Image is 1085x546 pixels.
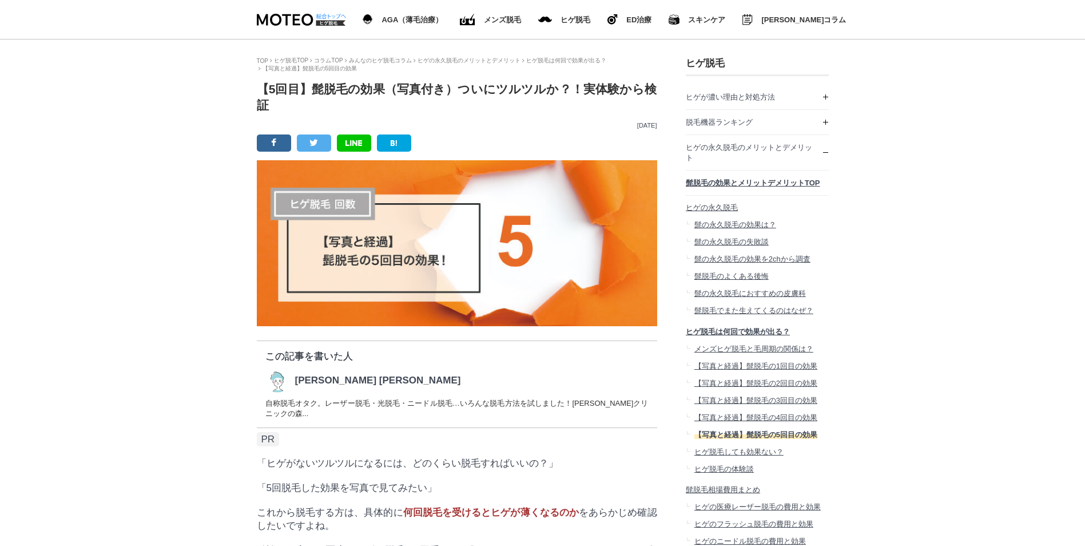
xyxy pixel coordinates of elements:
span: ヒゲの永久脱毛のメリットとデメリット [686,143,812,162]
p: この記事を書いた人 [265,350,649,363]
a: 【写真と経過】髭脱毛の3回目の効果 [686,392,829,409]
a: コラムTOP [314,57,343,64]
a: 髭の永久脱毛の効果は？ [686,216,829,234]
a: 髭脱毛の効果とメリットデメリットTOP [686,171,829,195]
span: [PERSON_NAME]コラム [761,16,846,23]
img: ヒゲ脱毛 [607,14,618,25]
span: ヒゲ脱毛しても効果ない？ [694,448,783,456]
img: 和樹 森上 [265,369,289,393]
span: ヒゲのニードル脱毛の費用と効果 [694,537,805,545]
h3: ヒゲ脱毛 [686,57,829,70]
span: AGA（薄毛治療） [381,16,443,23]
span: ED治療 [626,16,651,23]
span: PR [257,432,280,446]
a: 【写真と経過】髭脱毛の1回目の効果 [686,358,829,375]
span: 【写真と経過】髭脱毛の1回目の効果 [694,362,817,370]
a: メンズ脱毛 ヒゲ脱毛 [538,14,590,26]
p: [DATE] [257,122,657,129]
a: メンズヒゲ脱毛と毛周期の関係は？ [686,341,829,358]
a: 髭の永久脱毛の失敗談 [686,234,829,251]
a: 髭脱毛でまた生えてくるのはなぜ？ [686,302,829,319]
a: ヒゲ脱毛の体験談 [686,461,829,478]
li: 【写真と経過】髭脱毛の5回目の効果 [259,65,357,73]
a: ヒゲ脱毛は何回で効果が出る？ [686,319,829,341]
a: 脱毛機器ランキング [686,110,829,134]
a: スキンケア [669,12,725,27]
span: ヒゲが濃い理由と対処方法 [686,93,775,101]
img: ED（勃起不全）治療 [460,14,475,26]
a: 【写真と経過】髭脱毛の4回目の効果 [686,409,829,426]
span: 髭の永久脱毛におすすめの皮膚科 [694,289,805,298]
a: ED（勃起不全）治療 メンズ脱毛 [460,11,521,28]
span: 髭の永久脱毛の効果は？ [694,220,776,229]
img: メンズ脱毛 [538,17,552,22]
img: AGA（薄毛治療） [363,14,373,25]
p: 「ヒゲがないツルツルになるには、どのくらい脱毛すればいいの？」 [257,457,657,470]
a: みんなのヒゲ脱毛コラム [349,57,412,64]
span: メンズヒゲ脱毛と毛周期の関係は？ [694,345,813,353]
img: 【写真と経過】髭脱毛の5回目の効果！ついにツルツルか？！実体験から検証 [257,160,657,326]
h1: 【5回目】髭脱毛の効果（写真付き）ついにツルツルか？！実体験から検証 [257,81,657,113]
span: ヒゲ脱毛 [561,16,590,23]
span: 髭の永久脱毛の失敗談 [694,238,768,246]
a: ヒゲ脱毛TOP [274,57,308,64]
a: ヒゲの永久脱毛 [686,196,829,217]
span: ヒゲの医療レーザー脱毛の費用と効果 [694,503,820,511]
span: 脱毛機器ランキング [686,118,753,126]
img: LINE [345,140,362,146]
span: 何回脱毛を受けるとヒゲが薄くなるのか [403,507,579,518]
span: 髭脱毛相場費用まとめ [686,485,760,494]
span: 髭脱毛でまた生えてくるのはなぜ？ [694,306,813,315]
span: ヒゲの永久脱毛 [686,203,738,212]
a: ヒゲ脱毛は何回で効果が出る？ [526,57,606,64]
img: 総合トップへ [316,14,347,19]
a: ヒゲが濃い理由と対処方法 [686,85,829,109]
p: これから脱毛する方は、具体的に をあらかじめ確認したいですよね。 [257,506,657,532]
span: 【写真と経過】髭脱毛の3回目の効果 [694,396,817,405]
img: MOTEO HIGE DATSUMOU [257,14,345,26]
p: [PERSON_NAME] [PERSON_NAME] [295,375,461,386]
span: 【写真と経過】髭脱毛の2回目の効果 [694,379,817,387]
a: TOP [257,58,268,64]
span: 髭脱毛の効果とメリットデメリットTOP [686,179,820,187]
span: ヒゲ脱毛の体験談 [694,465,753,473]
a: ヒゲ脱毛 ED治療 [607,12,651,27]
a: 髭脱毛相場費用まとめ [686,478,829,499]
a: ヒゲのフラッシュ脱毛の費用と効果 [686,516,829,533]
a: 【写真と経過】髭脱毛の2回目の効果 [686,375,829,392]
span: 【写真と経過】髭脱毛の4回目の効果 [694,413,817,422]
a: 髭の永久脱毛の効果を2chから調査 [686,251,829,268]
a: 【写真と経過】髭脱毛の5回目の効果 [686,426,817,444]
img: B! [391,140,398,146]
span: ヒゲ脱毛は何回で効果が出る？ [686,327,790,336]
span: ヒゲのフラッシュ脱毛の費用と効果 [694,520,813,528]
span: 【写真と経過】髭脱毛の5回目の効果 [694,430,817,439]
a: みんなのMOTEOコラム [PERSON_NAME]コラム [742,12,846,27]
a: AGA（薄毛治療） AGA（薄毛治療） [363,12,443,27]
img: みんなのMOTEOコラム [742,14,753,25]
a: ヒゲ脱毛しても効果ない？ [686,444,829,461]
dd: 自称脱毛オタク。レーザー脱毛・光脱毛・ニードル脱毛…いろんな脱毛方法を試しました！[PERSON_NAME]クリニックの森... [265,398,649,419]
p: 「5回脱毛した効果を写真で見てみたい」 [257,481,657,494]
a: 和樹 森上 [PERSON_NAME] [PERSON_NAME] [265,369,461,393]
a: ヒゲの永久脱毛のメリットとデメリット [686,135,829,170]
a: ヒゲの医療レーザー脱毛の費用と効果 [686,498,829,516]
span: スキンケア [688,16,725,23]
span: 髭の永久脱毛の効果を2chから調査 [694,255,810,263]
span: 髭脱毛のよくある後悔 [694,272,768,280]
a: 髭の永久脱毛におすすめの皮膚科 [686,285,829,302]
span: メンズ脱毛 [484,16,521,23]
a: 髭脱毛のよくある後悔 [686,268,829,285]
a: ヒゲの永久脱毛のメリットとデメリット [418,57,520,64]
